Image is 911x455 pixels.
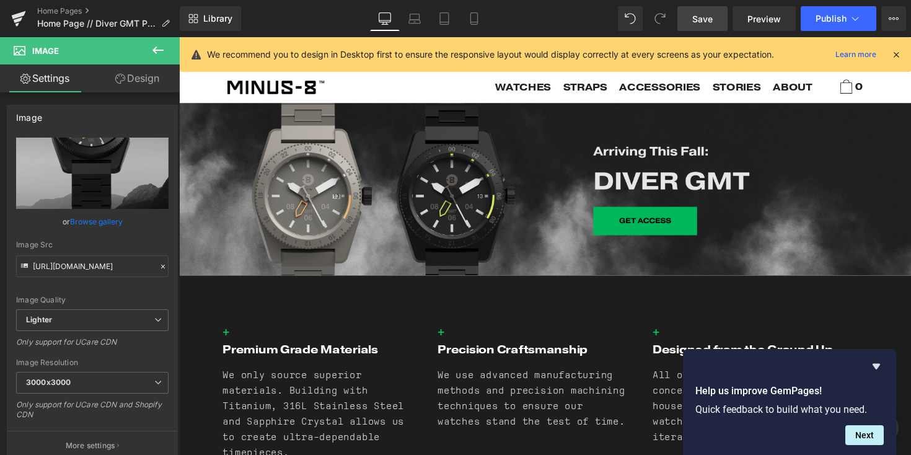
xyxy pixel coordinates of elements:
font: + [485,295,493,309]
button: Undo [618,6,643,31]
a: New Library [180,6,241,31]
span: Library [203,13,232,24]
p: More settings [66,440,115,451]
button: Publish [801,6,876,31]
div: Image Quality [16,296,169,304]
span: Save [692,12,713,25]
font: + [265,295,272,309]
button: Next question [845,425,884,445]
font: Precision Craftsmanship [265,313,418,327]
a: Mobile [459,6,489,31]
b: Lighter [26,315,52,324]
a: Learn more [830,47,881,62]
p: We only source superior materials. Building with Titanium, 316L Stainless Steel and Sapphire Crys... [45,340,239,435]
font: Designed from the Ground Up [485,313,670,327]
div: Image Resolution [16,358,169,367]
a: Design [92,64,182,92]
p: We recommend you to design in Desktop first to ensure the responsive layout would display correct... [207,48,774,61]
span: Preview [747,12,781,25]
a: Preview [733,6,796,31]
span: Home Page // Diver GMT Pre-Order // [DATE] [37,19,156,29]
a: Desktop [370,6,400,31]
button: Redo [648,6,672,31]
span: Publish [816,14,847,24]
a: Browse gallery [70,211,123,232]
font: All of our watches are concepted and designed 100% in-house. We believe in pushing watch design f... [485,342,677,415]
div: Help us improve GemPages! [695,359,884,445]
font: Premium Grade Materials [45,313,204,327]
div: Only support for UCare CDN [16,337,169,355]
div: Only support for UCare CDN and Shopify CDN [16,400,169,428]
span: Image [32,46,59,56]
a: Tablet [429,6,459,31]
div: Image [16,105,42,123]
a: Home Pages [37,6,180,16]
button: More [881,6,906,31]
button: Hide survey [869,359,884,374]
div: Image Src [16,241,169,249]
p: Quick feedback to build what you need. [695,404,884,415]
b: 3000x3000 [26,378,71,387]
h2: Help us improve GemPages! [695,384,884,399]
font: We use advanced manufacturing methods and precision machining techniques to ensure our watches st... [265,342,463,400]
a: Laptop [400,6,429,31]
div: or [16,215,169,228]
input: Link [16,255,169,277]
font: + [45,295,52,309]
